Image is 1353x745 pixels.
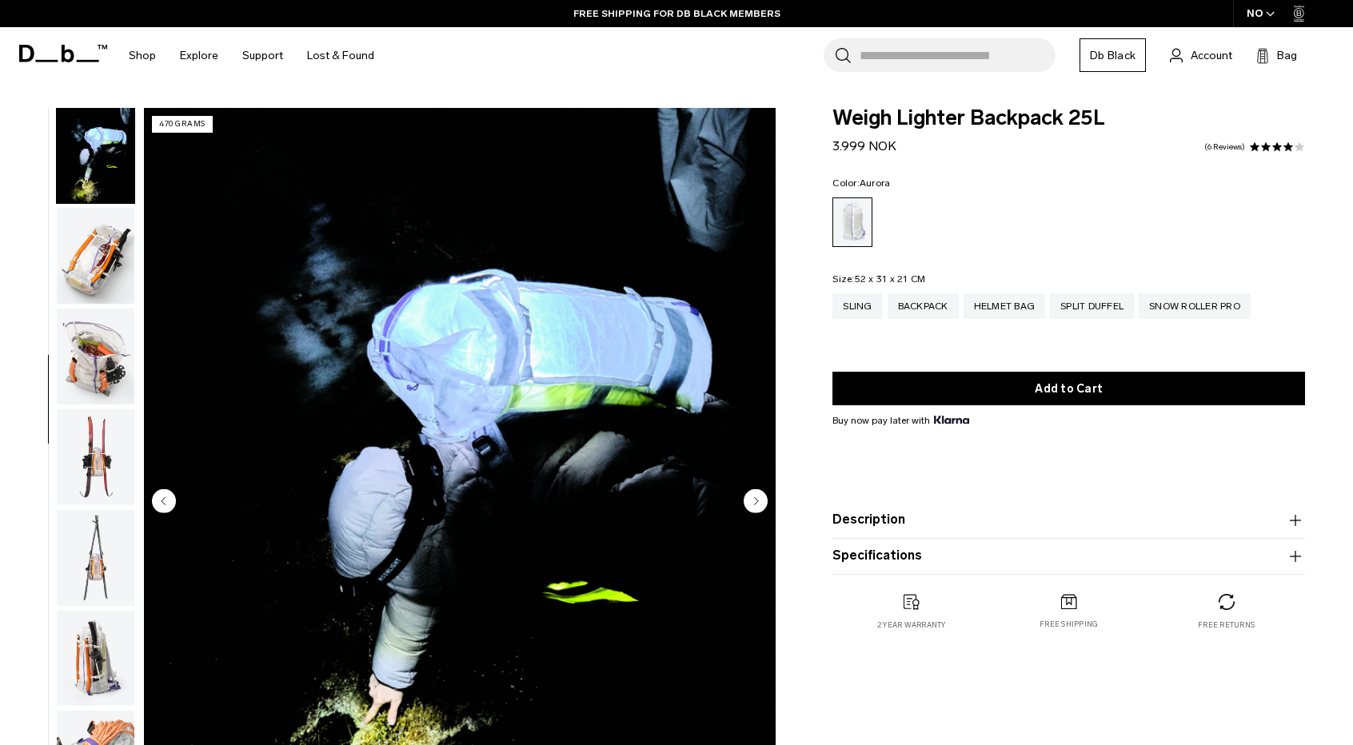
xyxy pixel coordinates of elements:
a: Db Black [1080,38,1146,72]
img: Weigh_Lighter_Backpack_25L_6.png [57,208,134,304]
p: Free returns [1198,620,1255,631]
span: 52 x 31 x 21 CM [855,273,926,285]
button: Description [832,511,1305,530]
button: Weigh_Lighter_Backpack_25L_6.png [56,207,135,305]
a: Account [1170,46,1232,65]
img: Weigh Lighter Backpack 25L Aurora [57,108,134,204]
img: Weigh_Lighter_Backpack_25L_7.png [57,309,134,404]
button: Add to Cart [832,372,1305,405]
img: {"height" => 20, "alt" => "Klarna"} [934,416,968,424]
a: Shop [129,27,156,84]
button: Previous slide [152,488,176,516]
p: 470 grams [152,116,213,133]
legend: Size: [832,274,925,284]
img: Weigh_Lighter_Backpack_25L_8.png [57,409,134,505]
a: Lost & Found [307,27,374,84]
a: Aurora [832,197,872,247]
img: Weigh_Lighter_Backpack_25L_9.png [57,510,134,606]
button: Next slide [744,488,768,516]
nav: Main Navigation [117,27,386,84]
span: Aurora [860,177,891,189]
a: FREE SHIPPING FOR DB BLACK MEMBERS [573,6,780,21]
button: Weigh_Lighter_Backpack_25L_10.png [56,610,135,707]
p: Free shipping [1040,619,1098,630]
span: Buy now pay later with [832,413,968,428]
a: Support [242,27,283,84]
button: Specifications [832,547,1305,566]
a: Explore [180,27,218,84]
a: Backpack [888,293,959,319]
span: Bag [1277,47,1297,64]
a: Split Duffel [1050,293,1134,319]
button: Weigh_Lighter_Backpack_25L_9.png [56,509,135,607]
span: Weigh Lighter Backpack 25L [832,108,1305,129]
button: Bag [1256,46,1297,65]
legend: Color: [832,178,890,188]
a: Sling [832,293,882,319]
button: Weigh_Lighter_Backpack_25L_7.png [56,308,135,405]
img: Weigh_Lighter_Backpack_25L_10.png [57,611,134,707]
span: Account [1191,47,1232,64]
a: 6 reviews [1204,143,1245,151]
a: Helmet Bag [964,293,1046,319]
a: Snow Roller Pro [1139,293,1251,319]
button: Weigh_Lighter_Backpack_25L_8.png [56,408,135,506]
p: 2 year warranty [877,620,946,631]
button: Weigh Lighter Backpack 25L Aurora [56,107,135,205]
span: 3.999 NOK [832,138,896,153]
